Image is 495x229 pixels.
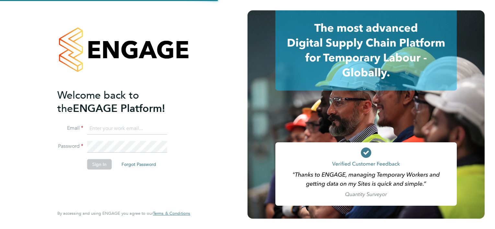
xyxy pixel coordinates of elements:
[87,123,167,135] input: Enter your work email...
[57,211,190,216] span: By accessing and using ENGAGE you agree to our
[57,143,83,150] label: Password
[57,89,139,115] span: Welcome back to the
[87,159,112,169] button: Sign In
[57,89,184,115] h2: ENGAGE Platform!
[57,125,83,132] label: Email
[116,159,161,169] button: Forgot Password
[153,211,190,216] a: Terms & Conditions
